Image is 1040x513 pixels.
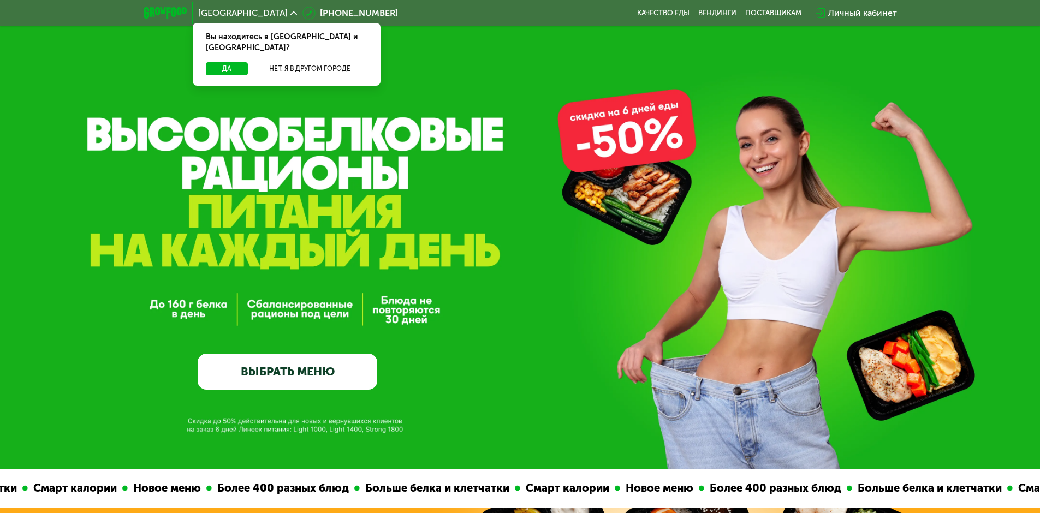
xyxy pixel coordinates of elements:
div: Вы находитесь в [GEOGRAPHIC_DATA] и [GEOGRAPHIC_DATA]? [193,23,381,62]
div: поставщикам [745,9,801,17]
div: Более 400 разных блюд [211,480,353,497]
a: ВЫБРАТЬ МЕНЮ [198,354,377,390]
div: Смарт калории [27,480,121,497]
div: Новое меню [619,480,698,497]
div: Новое меню [127,480,205,497]
div: Больше белка и клетчатки [851,480,1006,497]
button: Да [206,62,248,75]
a: Качество еды [637,9,690,17]
button: Нет, я в другом городе [252,62,367,75]
a: [PHONE_NUMBER] [302,7,398,20]
div: Личный кабинет [828,7,897,20]
div: Более 400 разных блюд [703,480,846,497]
a: Вендинги [698,9,736,17]
div: Больше белка и клетчатки [359,480,514,497]
span: [GEOGRAPHIC_DATA] [198,9,288,17]
div: Смарт калории [519,480,614,497]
